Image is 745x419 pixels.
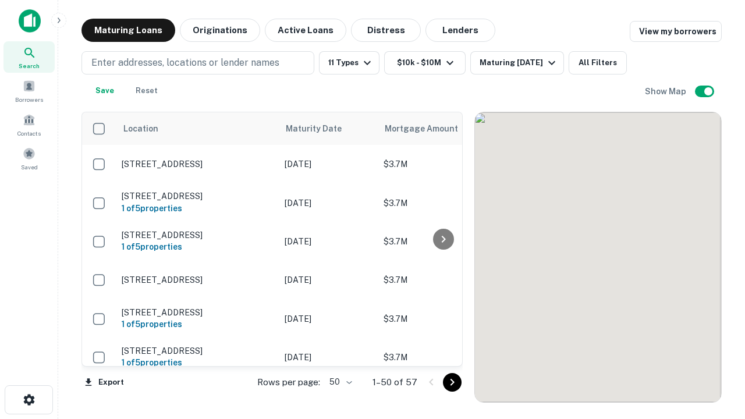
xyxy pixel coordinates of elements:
a: Search [3,41,55,73]
h6: Show Map [645,85,688,98]
span: Location [123,122,158,136]
button: 11 Types [319,51,379,74]
button: Export [81,374,127,391]
p: $3.7M [384,313,500,325]
p: 1–50 of 57 [372,375,417,389]
span: Search [19,61,40,70]
span: Mortgage Amount [385,122,473,136]
th: Mortgage Amount [378,112,506,145]
p: [STREET_ADDRESS] [122,230,273,240]
button: Go to next page [443,373,462,392]
img: capitalize-icon.png [19,9,41,33]
p: [DATE] [285,235,372,248]
button: All Filters [569,51,627,74]
h6: 1 of 5 properties [122,202,273,215]
p: [STREET_ADDRESS] [122,191,273,201]
p: [STREET_ADDRESS] [122,275,273,285]
p: $3.7M [384,351,500,364]
button: Enter addresses, locations or lender names [81,51,314,74]
a: View my borrowers [630,21,722,42]
a: Contacts [3,109,55,140]
p: $3.7M [384,197,500,210]
p: [DATE] [285,197,372,210]
a: Borrowers [3,75,55,106]
h6: 1 of 5 properties [122,356,273,369]
p: Rows per page: [257,375,320,389]
p: [DATE] [285,274,372,286]
p: $3.7M [384,274,500,286]
p: [STREET_ADDRESS] [122,307,273,318]
span: Contacts [17,129,41,138]
p: $3.7M [384,158,500,171]
p: [DATE] [285,313,372,325]
h6: 1 of 5 properties [122,318,273,331]
p: [DATE] [285,158,372,171]
span: Maturity Date [286,122,357,136]
button: Maturing [DATE] [470,51,564,74]
p: [DATE] [285,351,372,364]
div: 0 0 [475,112,721,402]
button: Reset [128,79,165,102]
div: 50 [325,374,354,390]
th: Location [116,112,279,145]
button: Active Loans [265,19,346,42]
p: $3.7M [384,235,500,248]
p: Enter addresses, locations or lender names [91,56,279,70]
p: [STREET_ADDRESS] [122,346,273,356]
button: $10k - $10M [384,51,466,74]
span: Borrowers [15,95,43,104]
span: Saved [21,162,38,172]
button: Maturing Loans [81,19,175,42]
a: Saved [3,143,55,174]
iframe: Chat Widget [687,326,745,382]
button: Save your search to get updates of matches that match your search criteria. [86,79,123,102]
th: Maturity Date [279,112,378,145]
button: Distress [351,19,421,42]
button: Lenders [425,19,495,42]
p: [STREET_ADDRESS] [122,159,273,169]
h6: 1 of 5 properties [122,240,273,253]
div: Maturing [DATE] [480,56,559,70]
button: Originations [180,19,260,42]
